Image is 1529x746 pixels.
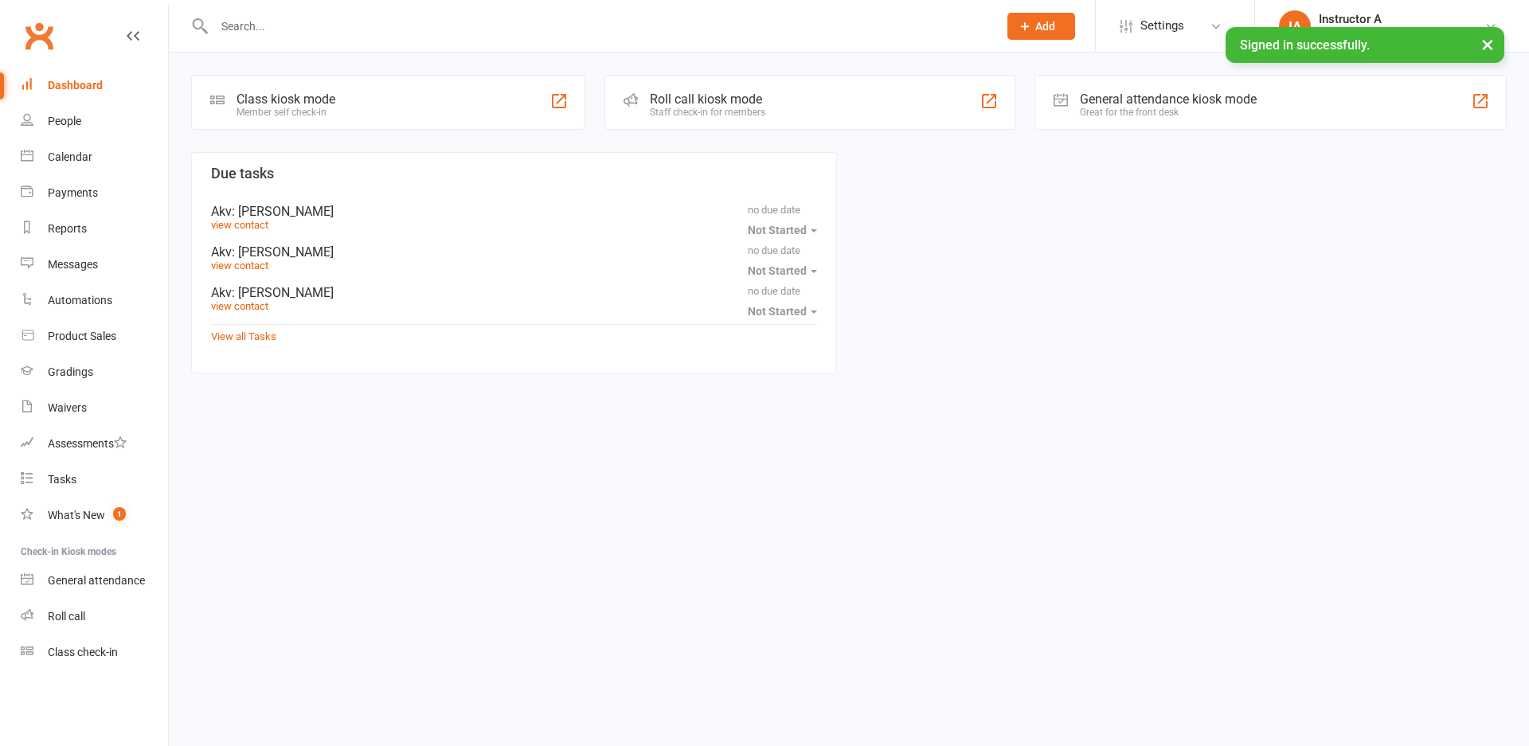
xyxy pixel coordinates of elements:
div: General attendance kiosk mode [1080,92,1257,107]
a: Product Sales [21,318,168,354]
button: Add [1007,13,1075,40]
span: 1 [113,507,126,521]
div: People [48,115,81,127]
div: Product Sales [48,330,116,342]
a: View all Tasks [211,330,276,342]
a: Messages [21,247,168,283]
a: Dashboard [21,68,168,104]
div: Instructor A [1319,12,1484,26]
span: Signed in successfully. [1240,37,1370,53]
a: Reports [21,211,168,247]
a: Class kiosk mode [21,635,168,670]
a: view contact [211,300,268,312]
a: People [21,104,168,139]
a: Tasks [21,462,168,498]
div: Tasks [48,473,76,486]
div: Gradings [48,365,93,378]
a: General attendance kiosk mode [21,563,168,599]
div: Reports [48,222,87,235]
div: Staff check-in for members [650,107,765,118]
div: Great for the front desk [1080,107,1257,118]
div: Assessments [48,437,127,450]
div: Member self check-in [237,107,335,118]
a: view contact [211,260,268,271]
div: Payments [48,186,98,199]
span: : [PERSON_NAME] [232,244,334,260]
span: Add [1035,20,1055,33]
a: Assessments [21,426,168,462]
a: Waivers [21,390,168,426]
h3: Due tasks [211,166,817,182]
div: Roll call [48,610,85,623]
input: Search... [209,15,987,37]
span: : [PERSON_NAME] [232,285,334,300]
a: Calendar [21,139,168,175]
a: Gradings [21,354,168,390]
div: Akv [211,285,817,300]
a: Automations [21,283,168,318]
div: IA [1279,10,1311,42]
a: Clubworx [19,16,59,56]
button: × [1473,27,1502,61]
div: Roll call kiosk mode [650,92,765,107]
div: General attendance [48,574,145,587]
div: Dashboard [48,79,103,92]
a: Payments [21,175,168,211]
div: Class kiosk mode [237,92,335,107]
div: Waivers [48,401,87,414]
div: Head Academy Kung Fu Padstow [1319,26,1484,41]
div: Calendar [48,150,92,163]
div: Messages [48,258,98,271]
div: What's New [48,509,105,521]
a: What's New1 [21,498,168,533]
a: view contact [211,219,268,231]
span: Settings [1140,8,1184,44]
div: Akv [211,204,817,219]
div: Automations [48,294,112,307]
span: : [PERSON_NAME] [232,204,334,219]
a: Roll call [21,599,168,635]
div: Class check-in [48,646,118,658]
div: Akv [211,244,817,260]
